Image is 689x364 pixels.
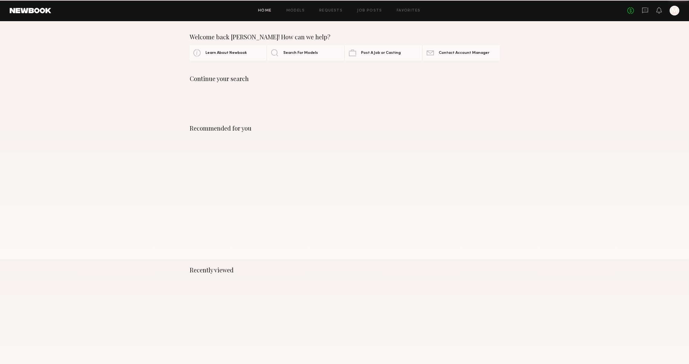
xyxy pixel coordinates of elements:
span: Post A Job or Casting [361,51,401,55]
a: Job Posts [357,9,382,13]
span: Search For Models [283,51,318,55]
div: Recently viewed [190,266,500,274]
a: M [670,6,679,15]
div: Recommended for you [190,125,500,132]
div: Welcome back [PERSON_NAME]! How can we help? [190,33,500,41]
a: Learn About Newbook [190,45,266,60]
a: Search For Models [267,45,344,60]
a: Models [286,9,305,13]
a: Requests [319,9,343,13]
a: Favorites [397,9,421,13]
a: Home [258,9,272,13]
a: Post A Job or Casting [345,45,422,60]
span: Learn About Newbook [205,51,247,55]
a: Contact Account Manager [423,45,499,60]
span: Contact Account Manager [439,51,489,55]
div: Continue your search [190,75,500,82]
